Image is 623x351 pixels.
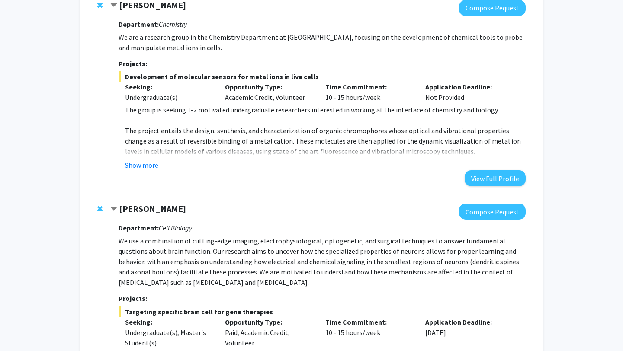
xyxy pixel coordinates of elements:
button: Show more [125,160,158,170]
div: Academic Credit, Volunteer [218,82,319,102]
p: Time Commitment: [325,82,413,92]
p: We use a combination of cutting-edge imaging, electrophysiological, optogenetic, and surgical tec... [119,236,526,287]
strong: Department: [119,223,159,232]
p: Application Deadline: [425,317,513,327]
i: Cell Biology [159,223,192,232]
p: The project entails the design, synthesis, and characterization of organic chromophores whose opt... [125,125,526,156]
strong: [PERSON_NAME] [119,203,186,214]
p: Seeking: [125,317,212,327]
iframe: Chat [6,312,37,345]
span: Targeting specific brain cell for gene therapies [119,306,526,317]
div: Undergraduate(s) [125,92,212,102]
div: 10 - 15 hours/week [319,317,419,348]
p: Seeking: [125,82,212,92]
span: Remove Matt Rowan from bookmarks [97,205,103,212]
div: Paid, Academic Credit, Volunteer [218,317,319,348]
p: The group is seeking 1-2 motivated undergraduate researchers interested in working at the interfa... [125,105,526,115]
span: Contract Matt Rowan Bookmark [110,206,117,213]
span: Contract Daniela Buccella Bookmark [110,2,117,9]
p: We are a research group in the Chemistry Department at [GEOGRAPHIC_DATA], focusing on the develop... [119,32,526,53]
div: Not Provided [419,82,519,102]
strong: Projects: [119,294,147,303]
i: Chemistry [159,20,187,29]
div: [DATE] [419,317,519,348]
p: Application Deadline: [425,82,513,92]
div: 10 - 15 hours/week [319,82,419,102]
strong: Projects: [119,59,147,68]
strong: Department: [119,20,159,29]
div: Undergraduate(s), Master's Student(s) [125,327,212,348]
p: Opportunity Type: [225,317,312,327]
button: View Full Profile [465,170,526,186]
span: Development of molecular sensors for metal ions in live cells [119,71,526,82]
span: Remove Daniela Buccella from bookmarks [97,2,103,9]
p: Time Commitment: [325,317,413,327]
button: Compose Request to Matt Rowan [459,204,526,220]
p: Opportunity Type: [225,82,312,92]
